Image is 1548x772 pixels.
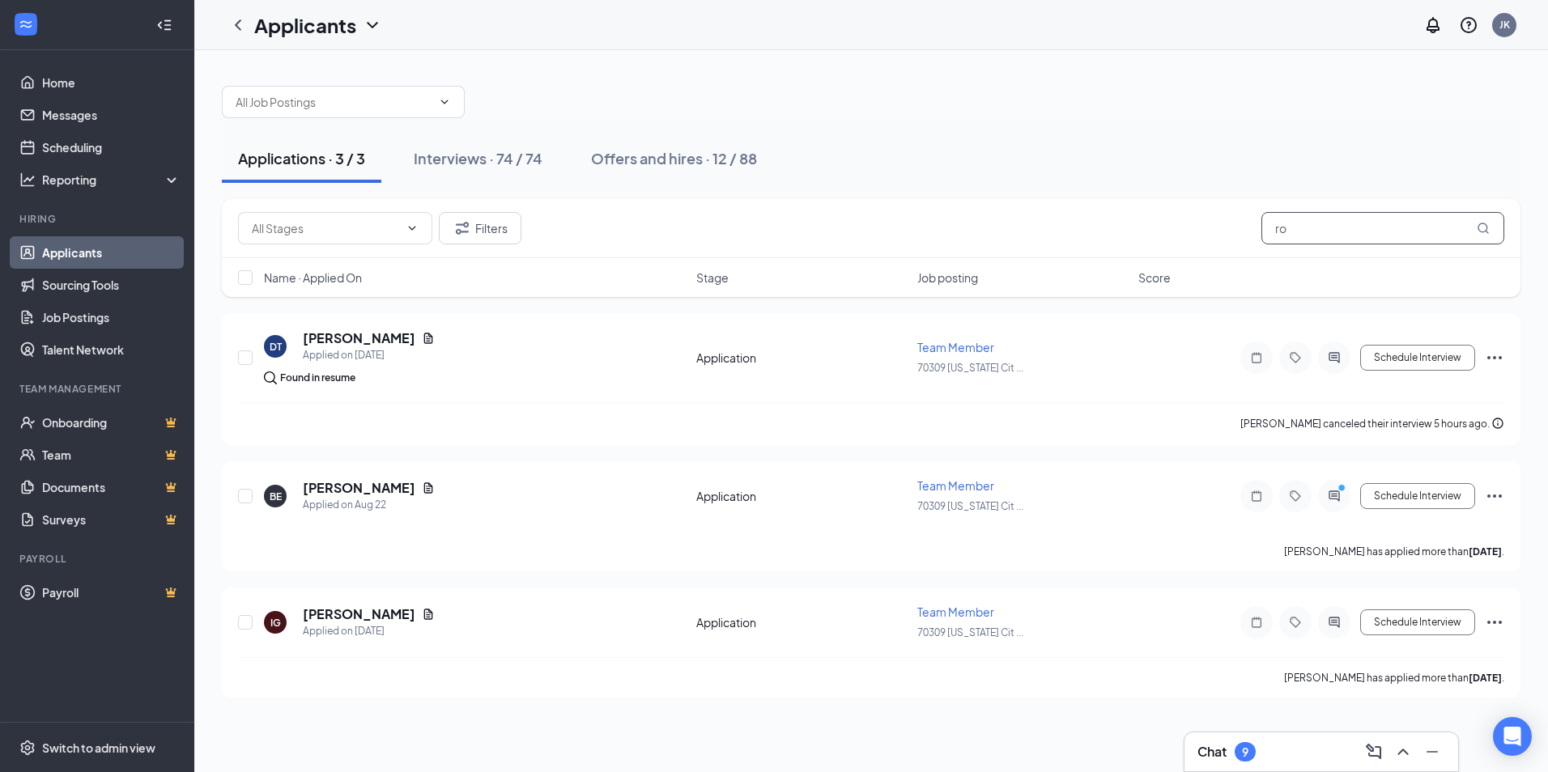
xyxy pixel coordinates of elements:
svg: Ellipses [1485,613,1504,632]
svg: ChevronDown [406,222,419,235]
a: Scheduling [42,131,181,163]
a: Applicants [42,236,181,269]
a: DocumentsCrown [42,471,181,503]
svg: Filter [453,218,472,238]
b: [DATE] [1469,672,1502,684]
svg: MagnifyingGlass [1477,222,1490,235]
svg: Note [1247,351,1266,364]
span: Team Member [917,604,994,619]
button: ComposeMessage [1361,739,1387,765]
div: Team Management [19,382,177,396]
div: Switch to admin view [42,740,155,756]
h5: [PERSON_NAME] [303,479,415,497]
div: DT [270,340,282,354]
p: [PERSON_NAME] has applied more than . [1284,671,1504,685]
div: Open Intercom Messenger [1493,717,1532,756]
div: Offers and hires · 12 / 88 [591,148,757,168]
span: 70309 [US_STATE] Cit ... [917,500,1023,512]
button: Minimize [1419,739,1445,765]
span: Name · Applied On [264,269,362,286]
a: PayrollCrown [42,576,181,609]
span: Score [1138,269,1171,286]
svg: Document [422,608,435,621]
svg: Settings [19,740,36,756]
svg: Note [1247,490,1266,503]
svg: Tag [1286,490,1305,503]
svg: Tag [1286,616,1305,629]
div: Applications · 3 / 3 [238,148,365,168]
a: SurveysCrown [42,503,181,536]
input: Search in applications [1261,212,1504,244]
button: ChevronUp [1390,739,1416,765]
svg: Collapse [156,17,172,33]
svg: Minimize [1423,742,1442,761]
svg: Document [422,481,435,494]
svg: Ellipses [1485,348,1504,367]
svg: Tag [1286,351,1305,364]
svg: Document [422,332,435,345]
h5: [PERSON_NAME] [303,329,415,347]
div: [PERSON_NAME] canceled their interview 5 hours ago. [1240,416,1504,432]
div: Interviews · 74 / 74 [414,148,542,168]
div: Hiring [19,212,177,226]
span: Stage [696,269,729,286]
span: 70309 [US_STATE] Cit ... [917,626,1023,638]
span: Team Member [917,340,994,354]
svg: WorkstreamLogo [18,16,34,32]
span: Team Member [917,478,994,493]
div: 9 [1242,745,1248,759]
span: 70309 [US_STATE] Cit ... [917,362,1023,374]
svg: ComposeMessage [1364,742,1384,761]
input: All Job Postings [236,93,432,111]
div: Found in resume [280,370,355,386]
a: Sourcing Tools [42,269,181,301]
div: Application [696,350,908,366]
button: Schedule Interview [1360,483,1475,509]
button: Schedule Interview [1360,609,1475,635]
svg: ChevronDown [363,15,382,35]
svg: ActiveChat [1325,490,1344,503]
svg: Ellipses [1485,486,1504,506]
a: TeamCrown [42,439,181,471]
a: OnboardingCrown [42,406,181,439]
p: [PERSON_NAME] has applied more than . [1284,545,1504,558]
svg: ChevronDown [438,95,451,108]
div: Reporting [42,172,181,188]
svg: ChevronUp [1393,742,1413,761]
input: All Stages [252,219,399,237]
a: Home [42,66,181,99]
h1: Applicants [254,11,356,39]
b: [DATE] [1469,545,1502,558]
svg: ActiveChat [1325,351,1344,364]
div: JK [1499,18,1510,32]
svg: PrimaryDot [1334,483,1354,496]
svg: ChevronLeft [228,15,248,35]
h5: [PERSON_NAME] [303,605,415,623]
button: Filter Filters [439,212,521,244]
svg: Analysis [19,172,36,188]
div: IG [270,616,281,630]
h3: Chat [1197,743,1227,761]
img: search.bf7aa3482b7795d4f01b.svg [264,371,277,384]
svg: Note [1247,616,1266,629]
svg: Info [1491,417,1504,430]
a: Messages [42,99,181,131]
svg: ActiveChat [1325,616,1344,629]
span: Job posting [917,269,978,286]
div: Applied on Aug 22 [303,497,435,513]
svg: Notifications [1423,15,1443,35]
div: BE [270,490,282,503]
a: Job Postings [42,301,181,333]
div: Application [696,614,908,630]
div: Payroll [19,552,177,566]
button: Schedule Interview [1360,345,1475,371]
div: Applied on [DATE] [303,623,435,639]
div: Applied on [DATE] [303,347,435,363]
div: Application [696,488,908,504]
svg: QuestionInfo [1459,15,1478,35]
a: Talent Network [42,333,181,366]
